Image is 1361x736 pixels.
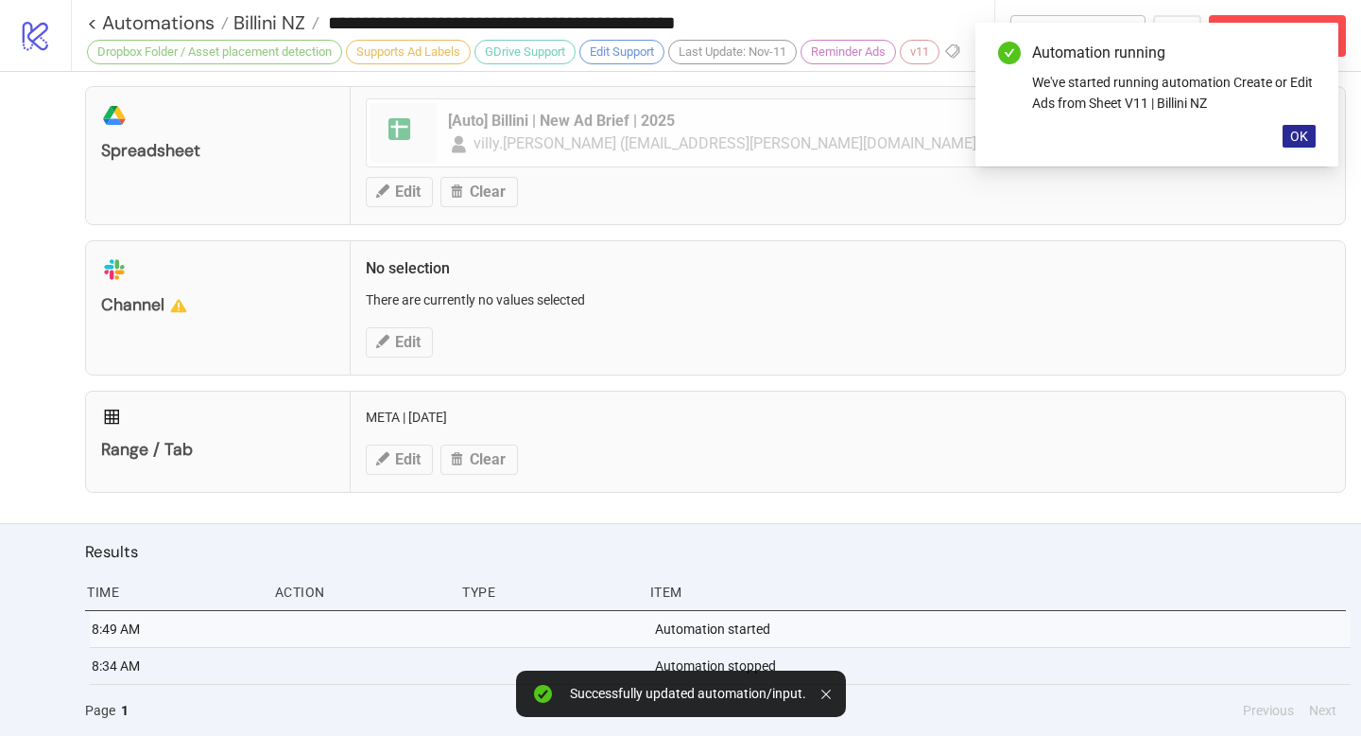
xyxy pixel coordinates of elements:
[85,574,260,610] div: Time
[579,40,664,64] div: Edit Support
[1032,42,1316,64] div: Automation running
[1010,15,1146,57] button: To Builder
[87,13,229,32] a: < Automations
[1283,125,1316,148] button: OK
[1303,700,1342,721] button: Next
[668,40,797,64] div: Last Update: Nov-11
[1032,72,1316,114] div: We've started running automation Create or Edit Ads from Sheet V11 | Billini NZ
[90,611,265,647] div: 8:49 AM
[115,700,134,721] button: 1
[87,40,342,64] div: Dropbox Folder / Asset placement detection
[229,10,305,35] span: Billini NZ
[85,539,1346,564] h2: Results
[998,42,1021,64] span: check-circle
[85,700,115,721] span: Page
[229,13,319,32] a: Billini NZ
[1237,700,1300,721] button: Previous
[1290,129,1308,144] span: OK
[346,40,471,64] div: Supports Ad Labels
[570,686,806,702] div: Successfully updated automation/input.
[1153,15,1201,57] button: ...
[474,40,576,64] div: GDrive Support
[273,574,448,610] div: Action
[653,611,1351,647] div: Automation started
[460,574,635,610] div: Type
[90,648,265,684] div: 8:34 AM
[801,40,896,64] div: Reminder Ads
[648,574,1346,610] div: Item
[900,40,939,64] div: v11
[1209,15,1346,57] button: Abort Run
[653,648,1351,684] div: Automation stopped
